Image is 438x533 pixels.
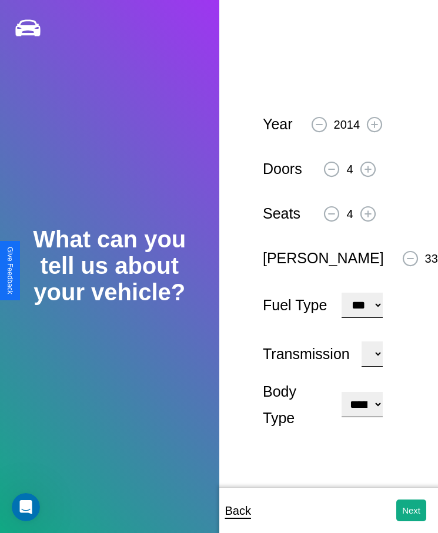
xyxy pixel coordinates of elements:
[263,378,330,431] p: Body Type
[263,200,300,227] p: Seats
[346,203,353,224] p: 4
[263,292,330,319] p: Fuel Type
[263,341,350,367] p: Transmission
[263,156,302,182] p: Doors
[12,493,40,521] iframe: Intercom live chat
[263,111,293,138] p: Year
[22,226,197,306] h2: What can you tell us about your vehicle?
[263,245,384,271] p: [PERSON_NAME]
[6,247,14,294] div: Give Feedback
[346,159,353,180] p: 4
[396,500,426,521] button: Next
[225,500,251,521] p: Back
[425,248,438,269] p: 33
[334,114,360,135] p: 2014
